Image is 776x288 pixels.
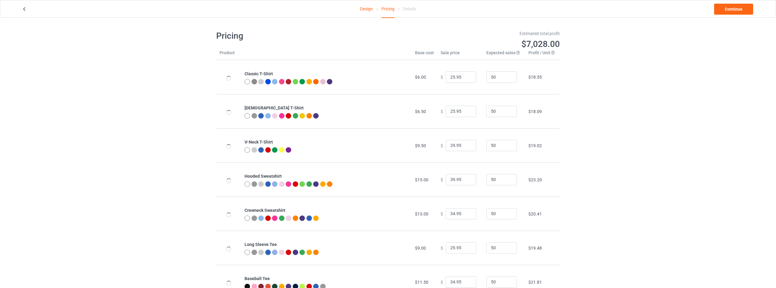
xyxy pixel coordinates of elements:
[521,39,560,49] span: $7,028.00
[245,242,277,247] b: Long Sleeve Tee
[392,30,560,37] div: Estimated total profit
[528,246,542,251] span: $19.48
[252,79,257,84] img: heather_texture.png
[528,177,542,182] span: $23.20
[245,140,273,144] b: V-Neck T-Shirt
[714,4,753,15] a: Continue
[441,109,443,114] span: $
[528,212,542,216] span: $20.41
[441,75,443,80] span: $
[216,50,241,60] th: Product
[245,276,270,281] b: Baseball Tee
[441,143,443,148] span: $
[381,0,395,18] div: Pricing
[245,105,304,110] b: [DEMOGRAPHIC_DATA] T-Shirt
[245,208,285,213] b: Crewneck Sweatshirt
[245,174,282,179] b: Hooded Sweatshirt
[437,50,483,60] th: Sale price
[415,177,428,182] span: $15.00
[415,109,426,114] span: $6.50
[525,50,560,60] th: Profit / Unit
[360,0,373,17] a: Design
[441,177,443,182] span: $
[412,50,437,60] th: Base cost
[216,30,384,41] h1: Pricing
[441,211,443,216] span: $
[441,279,443,284] span: $
[528,75,542,80] span: $18.55
[483,50,525,60] th: Expected sales
[528,109,542,114] span: $18.09
[415,246,426,251] span: $9.00
[441,245,443,250] span: $
[528,280,542,285] span: $21.81
[403,0,416,17] div: Details
[415,75,426,80] span: $6.00
[415,280,428,285] span: $11.50
[528,143,542,148] span: $19.02
[245,71,273,76] b: Classic T-Shirt
[415,212,428,216] span: $13.00
[415,143,426,148] span: $9.50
